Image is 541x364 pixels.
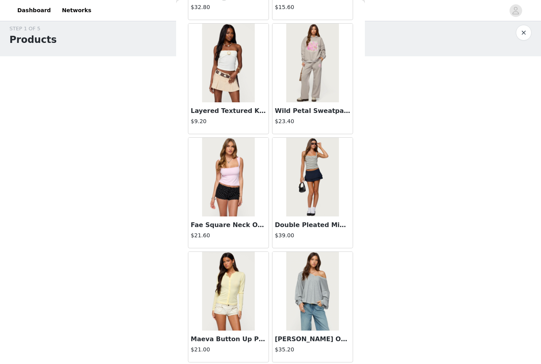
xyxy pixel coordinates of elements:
[275,334,350,344] h3: [PERSON_NAME] Oversized V Neck Sweatshirt
[275,3,350,11] h4: $15.60
[191,117,266,126] h4: $9.20
[286,24,339,102] img: Wild Petal Sweatpants
[9,33,57,47] h1: Products
[191,3,266,11] h4: $32.80
[275,106,350,116] h3: Wild Petal Sweatpants
[191,346,266,354] h4: $21.00
[275,346,350,354] h4: $35.20
[512,4,519,17] div: avatar
[286,138,339,216] img: Double Pleated Mini Skort
[202,138,254,216] img: Fae Square Neck Open Back Top
[275,117,350,126] h4: $23.40
[275,231,350,240] h4: $39.00
[13,2,55,19] a: Dashboard
[191,334,266,344] h3: Maeva Button Up Pointelle Top
[57,2,96,19] a: Networks
[9,25,57,33] div: STEP 1 OF 5
[275,220,350,230] h3: Double Pleated Mini Skort
[191,106,266,116] h3: Layered Textured Knit Strapless Top
[191,231,266,240] h4: $21.60
[202,252,254,331] img: Maeva Button Up Pointelle Top
[191,220,266,230] h3: Fae Square Neck Open Back Top
[286,252,339,331] img: Winfred Oversized V Neck Sweatshirt
[202,24,254,102] img: Layered Textured Knit Strapless Top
